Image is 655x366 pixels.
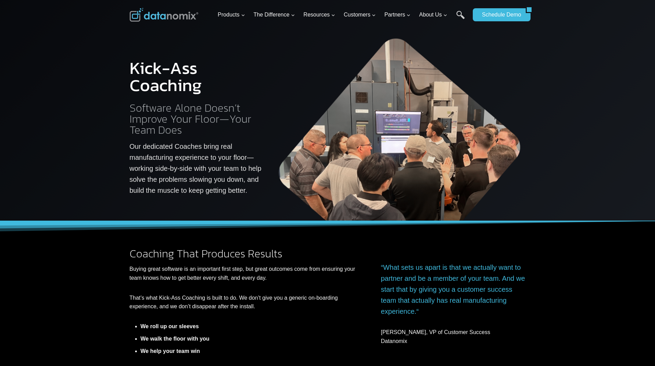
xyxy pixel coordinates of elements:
p: That’s what Kick-Ass Coaching is built to do. We don’t give you a generic on-boarding experience,... [130,293,362,311]
p: “ [381,262,526,317]
span: Partners [384,10,411,19]
span: Customers [344,10,376,19]
a: Schedule Demo [473,8,526,21]
a: Search [456,11,465,26]
span: [PERSON_NAME], VP of Customer Success [381,329,490,335]
span: About Us [419,10,447,19]
span: Products [218,10,245,19]
img: Datanomix Kick-Ass Coaching [274,34,526,221]
h2: Software Alone Doesn’t Improve Your Floor—Your Team Does [130,102,263,135]
strong: We roll up our sleeves [141,323,199,329]
span: The Difference [253,10,295,19]
span: Datanomix [381,338,407,344]
strong: We walk the floor with you [141,336,210,342]
h2: Coaching That Produces Results [130,248,362,259]
p: Our dedicated Coaches bring real manufacturing experience to your floor—working side-by-side with... [130,141,263,196]
h1: Kick-Ass Coaching [130,59,263,94]
strong: We help your team win [141,348,200,354]
span: “What sets us apart is that we actually want to partner and be a member of your team. And we star... [381,264,525,315]
nav: Primary Navigation [215,4,469,26]
img: Datanomix [130,8,198,22]
p: Buying great software is an important first step, but great outcomes come from ensuring your team... [130,265,362,282]
span: Resources [304,10,335,19]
